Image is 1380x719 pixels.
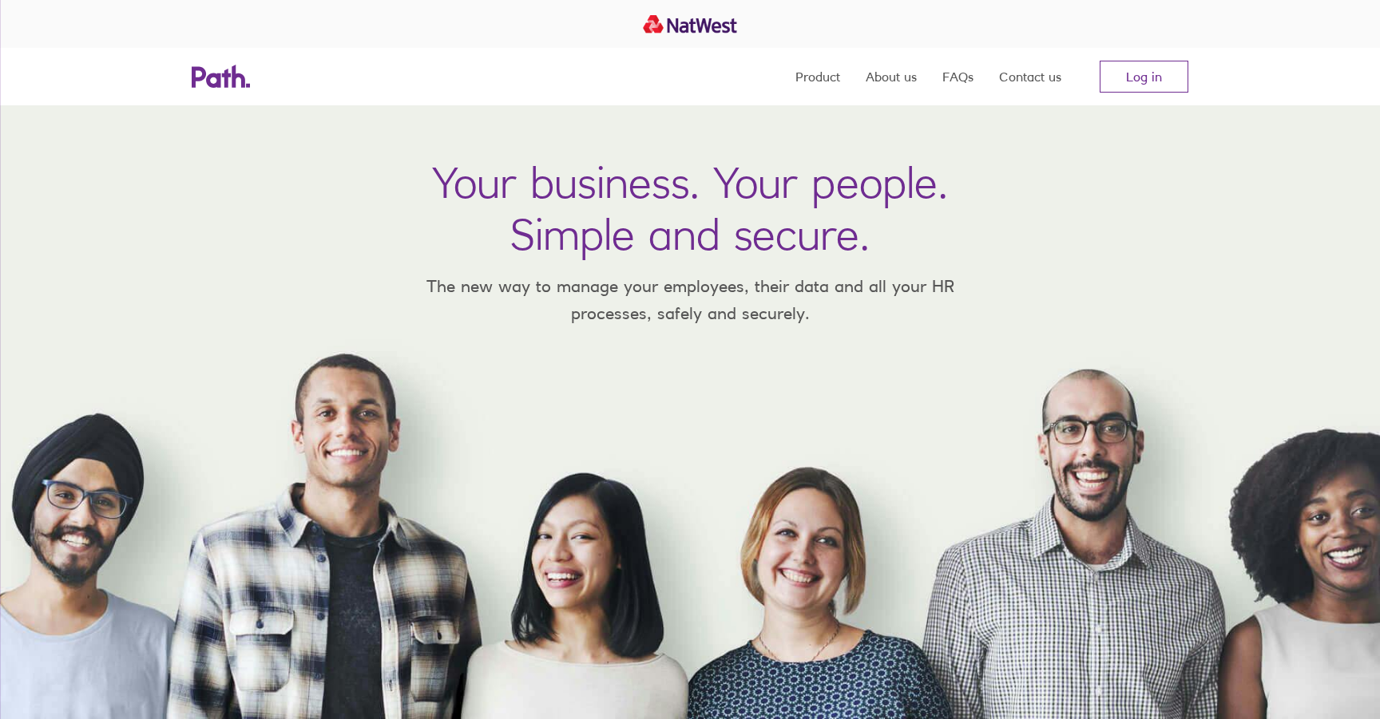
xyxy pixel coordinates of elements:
[999,48,1061,105] a: Contact us
[432,156,948,260] h1: Your business. Your people. Simple and secure.
[402,273,978,326] p: The new way to manage your employees, their data and all your HR processes, safely and securely.
[1100,61,1188,93] a: Log in
[795,48,840,105] a: Product
[942,48,974,105] a: FAQs
[866,48,917,105] a: About us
